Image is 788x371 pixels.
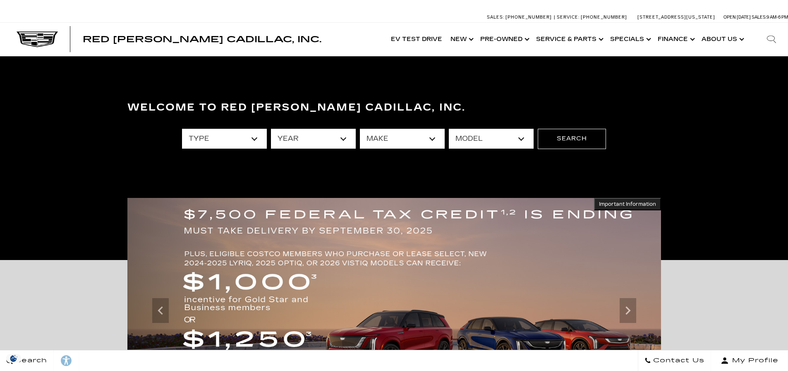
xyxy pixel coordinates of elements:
span: Important Information [599,201,656,207]
button: Open user profile menu [711,350,788,371]
a: Service & Parts [532,23,606,56]
img: Cadillac Dark Logo with Cadillac White Text [17,31,58,47]
span: [PHONE_NUMBER] [505,14,552,20]
span: Sales: [487,14,504,20]
a: [STREET_ADDRESS][US_STATE] [637,14,715,20]
span: Red [PERSON_NAME] Cadillac, Inc. [83,34,321,44]
a: New [446,23,476,56]
span: Contact Us [651,355,704,366]
span: 9 AM-6 PM [766,14,788,20]
a: Red [PERSON_NAME] Cadillac, Inc. [83,35,321,43]
span: [PHONE_NUMBER] [581,14,627,20]
div: Next [620,298,636,323]
div: Previous [152,298,169,323]
button: Important Information [594,198,661,210]
span: My Profile [729,355,778,366]
select: Filter by type [182,129,267,149]
select: Filter by model [449,129,534,149]
a: Sales: [PHONE_NUMBER] [487,15,554,19]
select: Filter by make [360,129,445,149]
a: Pre-Owned [476,23,532,56]
a: Finance [654,23,697,56]
button: Search [538,129,606,149]
span: Sales: [752,14,766,20]
section: Click to Open Cookie Consent Modal [4,354,23,363]
span: Service: [557,14,580,20]
a: Service: [PHONE_NUMBER] [554,15,629,19]
a: Specials [606,23,654,56]
span: Open [DATE] [723,14,751,20]
a: EV Test Drive [387,23,446,56]
img: Opt-Out Icon [4,354,23,363]
select: Filter by year [271,129,356,149]
a: Contact Us [638,350,711,371]
h3: Welcome to Red [PERSON_NAME] Cadillac, Inc. [127,99,661,116]
a: About Us [697,23,747,56]
span: Search [13,355,47,366]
